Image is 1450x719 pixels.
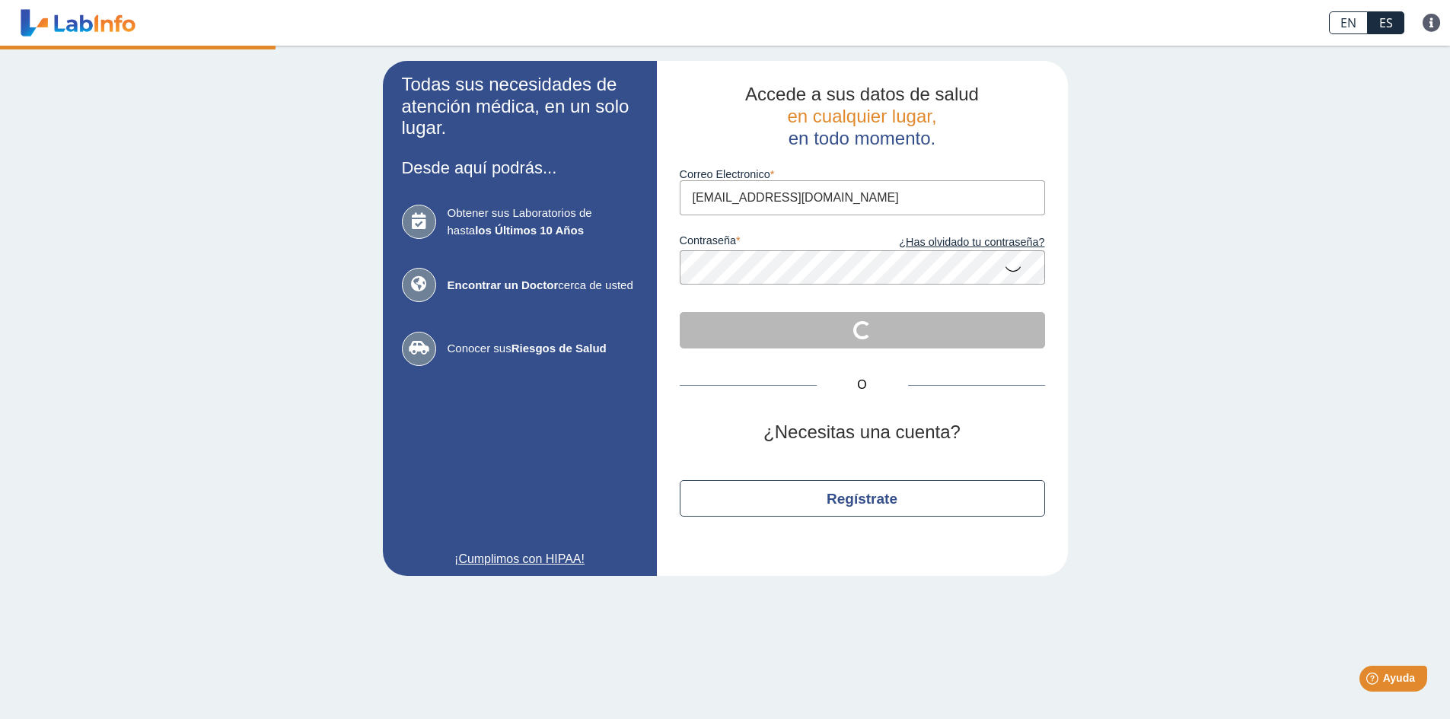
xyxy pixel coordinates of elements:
span: Obtener sus Laboratorios de hasta [448,205,638,239]
a: ¿Has olvidado tu contraseña? [862,234,1045,251]
b: Encontrar un Doctor [448,278,559,291]
span: cerca de usted [448,277,638,294]
label: contraseña [680,234,862,251]
span: en todo momento. [789,128,935,148]
b: los Últimos 10 Años [475,224,584,237]
a: ES [1368,11,1404,34]
b: Riesgos de Salud [511,342,607,355]
span: O [817,376,908,394]
span: en cualquier lugar, [787,106,936,126]
a: EN [1329,11,1368,34]
a: ¡Cumplimos con HIPAA! [402,550,638,568]
h2: Todas sus necesidades de atención médica, en un solo lugar. [402,74,638,139]
h3: Desde aquí podrás... [402,158,638,177]
h2: ¿Necesitas una cuenta? [680,422,1045,444]
label: Correo Electronico [680,168,1045,180]
iframe: Help widget launcher [1315,660,1433,702]
span: Accede a sus datos de salud [745,84,979,104]
span: Conocer sus [448,340,638,358]
button: Regístrate [680,480,1045,517]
